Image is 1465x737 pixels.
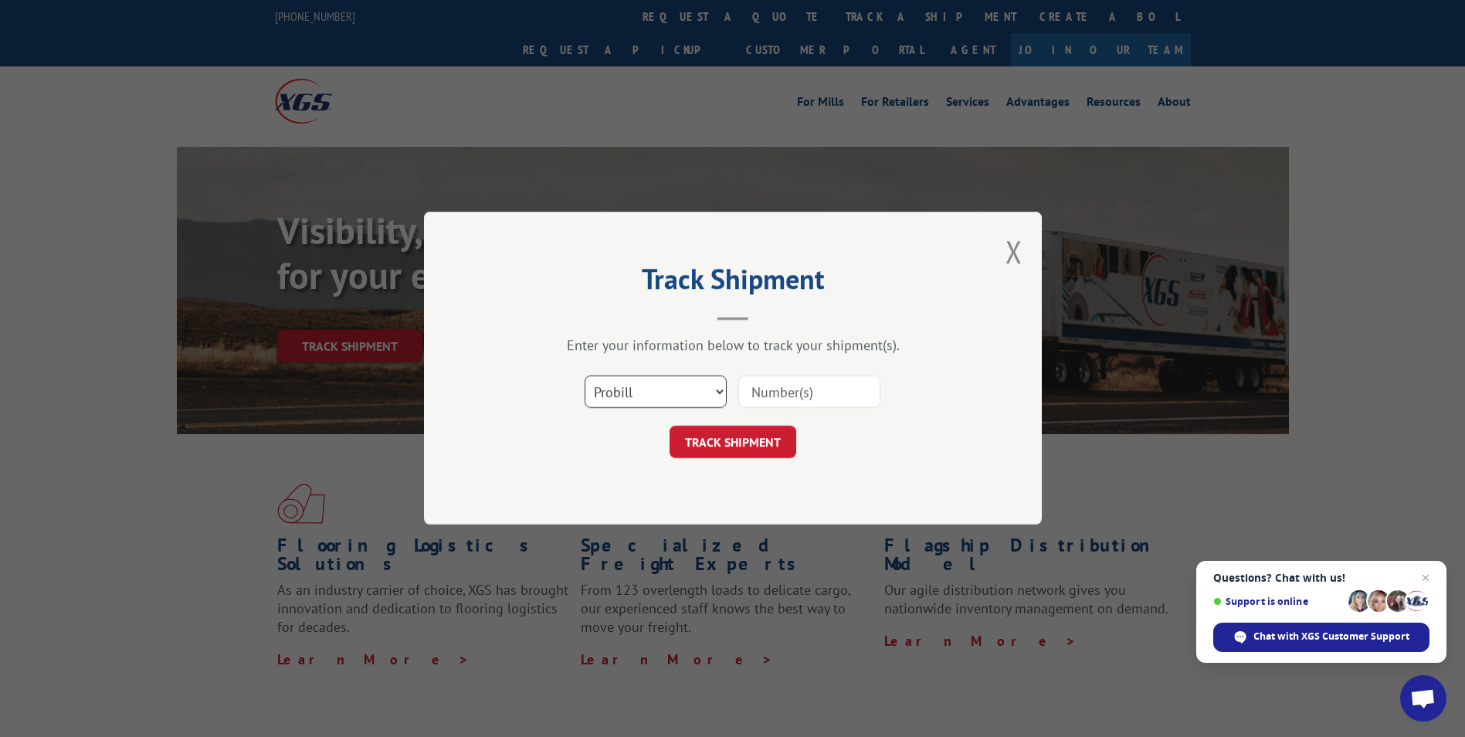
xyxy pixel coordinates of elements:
span: Chat with XGS Customer Support [1253,630,1409,644]
input: Number(s) [738,376,880,409]
h2: Track Shipment [501,268,965,297]
span: Support is online [1213,596,1343,607]
div: Open chat [1400,675,1446,722]
span: Questions? Chat with us! [1213,572,1429,584]
div: Chat with XGS Customer Support [1213,623,1429,652]
button: TRACK SHIPMENT [670,426,796,459]
button: Close modal [1005,231,1022,272]
div: Enter your information below to track your shipment(s). [501,337,965,355]
span: Close chat [1416,569,1435,587]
